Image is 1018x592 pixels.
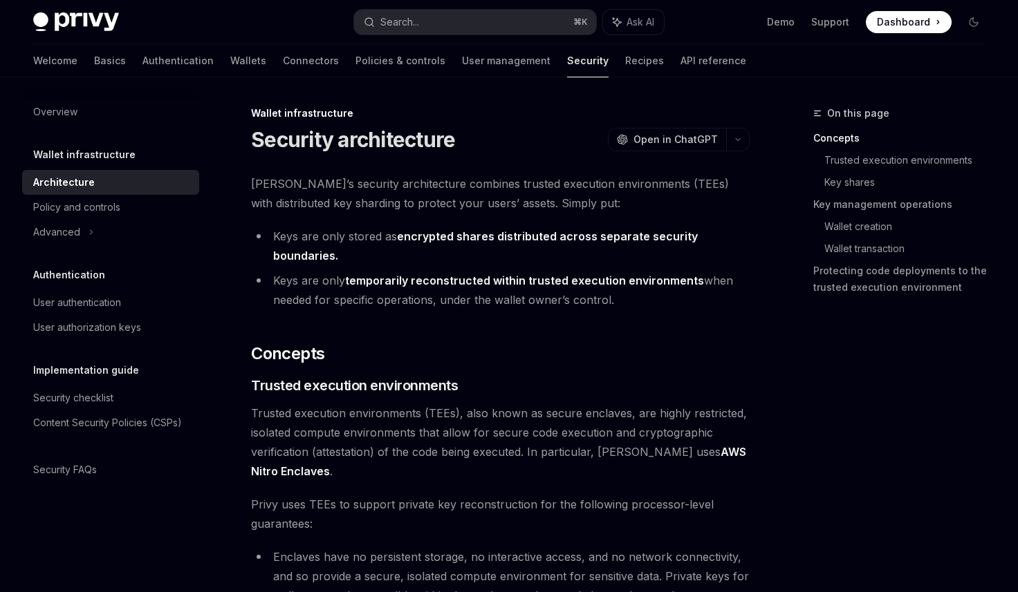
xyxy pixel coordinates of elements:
[22,385,199,410] a: Security checklist
[33,362,139,379] h5: Implementation guide
[813,260,996,298] a: Protecting code deployments to the trusted execution environment
[251,495,750,533] span: Privy uses TEEs to support private key reconstruction for the following processor-level guarantees:
[33,390,113,406] div: Security checklist
[813,127,996,149] a: Concepts
[603,10,664,35] button: Ask AI
[251,227,750,265] li: Keys are only stored as
[827,105,889,122] span: On this page
[462,44,550,77] a: User management
[273,229,698,262] strong: encrypted shares distributed across separate security boundaries.
[251,271,750,309] li: Keys are only when needed for specific operations, under the wallet owner’s control.
[625,44,664,77] a: Recipes
[33,224,80,240] div: Advanced
[824,238,996,260] a: Wallet transaction
[608,128,726,151] button: Open in ChatGPT
[33,12,119,32] img: dark logo
[380,14,419,30] div: Search...
[33,44,77,77] a: Welcome
[251,376,458,395] span: Trusted execution environments
[22,195,199,220] a: Policy and controls
[627,15,654,29] span: Ask AI
[22,99,199,124] a: Overview
[251,106,750,120] div: Wallet infrastructure
[230,44,266,77] a: Wallets
[567,44,609,77] a: Security
[22,290,199,315] a: User authentication
[33,146,136,163] h5: Wallet infrastructure
[33,104,77,120] div: Overview
[22,410,199,435] a: Content Security Policies (CSPs)
[251,403,750,481] span: Trusted execution environments (TEEs), also known as secure enclaves, are highly restricted, isol...
[813,193,996,216] a: Key management operations
[877,15,930,29] span: Dashboard
[824,171,996,193] a: Key shares
[767,15,795,29] a: Demo
[33,267,105,283] h5: Authentication
[283,44,339,77] a: Connectors
[963,11,985,33] button: Toggle dark mode
[142,44,214,77] a: Authentication
[573,17,588,28] span: ⌘ K
[633,133,718,146] span: Open in ChatGPT
[681,44,746,77] a: API reference
[251,127,455,152] h1: Security architecture
[251,343,324,365] span: Concepts
[866,11,952,33] a: Dashboard
[33,294,121,311] div: User authentication
[824,216,996,238] a: Wallet creation
[33,199,120,216] div: Policy and controls
[811,15,849,29] a: Support
[22,457,199,482] a: Security FAQs
[33,414,182,431] div: Content Security Policies (CSPs)
[354,10,596,35] button: Search...⌘K
[355,44,445,77] a: Policies & controls
[824,149,996,171] a: Trusted execution environments
[33,461,97,478] div: Security FAQs
[94,44,126,77] a: Basics
[251,174,750,213] span: [PERSON_NAME]’s security architecture combines trusted execution environments (TEEs) with distrib...
[22,170,199,195] a: Architecture
[22,315,199,340] a: User authorization keys
[33,174,95,191] div: Architecture
[33,319,141,336] div: User authorization keys
[345,274,704,287] strong: temporarily reconstructed within trusted execution environments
